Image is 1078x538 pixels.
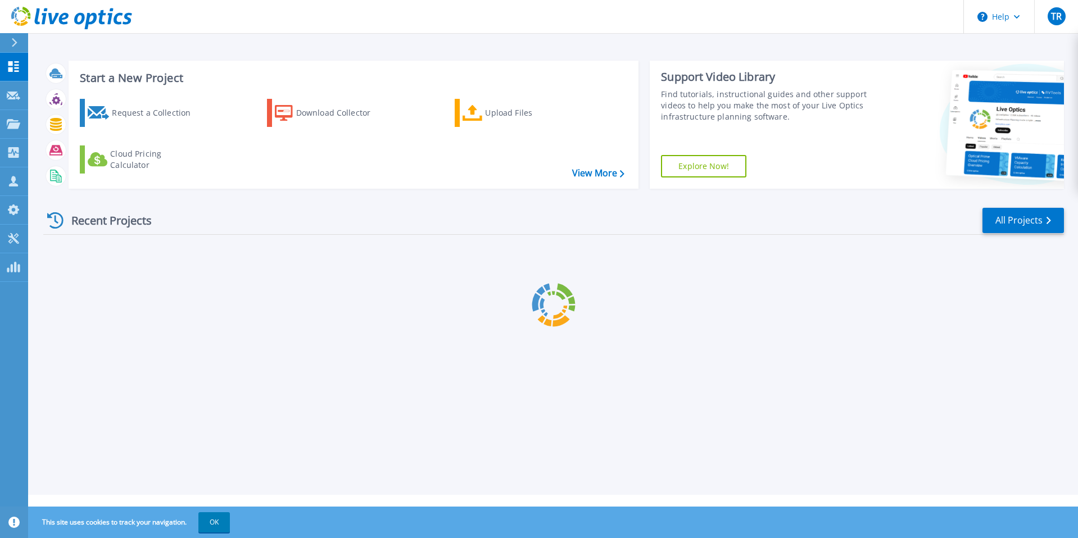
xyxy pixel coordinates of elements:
span: This site uses cookies to track your navigation. [31,512,230,532]
a: Explore Now! [661,155,746,177]
div: Support Video Library [661,70,872,84]
a: Download Collector [267,99,392,127]
div: Upload Files [485,102,575,124]
a: Upload Files [455,99,580,127]
div: Cloud Pricing Calculator [110,148,200,171]
button: OK [198,512,230,532]
div: Download Collector [296,102,386,124]
a: Cloud Pricing Calculator [80,145,205,174]
div: Find tutorials, instructional guides and other support videos to help you make the most of your L... [661,89,872,122]
h3: Start a New Project [80,72,624,84]
div: Request a Collection [112,102,202,124]
div: Recent Projects [43,207,167,234]
span: TR [1051,12,1062,21]
a: Request a Collection [80,99,205,127]
a: All Projects [982,208,1064,233]
a: View More [572,168,624,179]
